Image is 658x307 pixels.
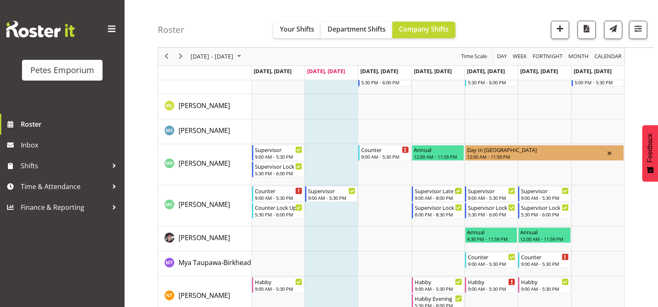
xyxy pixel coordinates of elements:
[321,22,392,38] button: Department Shifts
[531,52,564,62] button: Fortnight
[412,145,464,161] div: Melanie Richardson"s event - Annual Begin From Thursday, August 21, 2025 at 12:00:00 AM GMT+12:00...
[465,227,517,243] div: Michelle Whale"s event - Annual Begin From Friday, August 22, 2025 at 4:30:00 PM GMT+12:00 Ends A...
[468,194,515,201] div: 9:00 AM - 5:30 PM
[252,162,304,177] div: Melanie Richardson"s event - Supervisor Lock Up Begin From Monday, August 18, 2025 at 5:30:00 PM ...
[415,211,462,218] div: 8:00 PM - 8:30 PM
[642,125,658,182] button: Feedback - Show survey
[399,25,449,34] span: Company Shifts
[361,79,408,86] div: 5:30 PM - 6:00 PM
[518,203,570,219] div: Melissa Cowen"s event - Supervisor Lock Up Begin From Saturday, August 23, 2025 at 5:30:00 PM GMT...
[280,25,314,34] span: Your Shifts
[629,21,647,39] button: Filter Shifts
[465,186,517,202] div: Melissa Cowen"s event - Supervisor Begin From Friday, August 22, 2025 at 9:00:00 AM GMT+12:00 End...
[175,52,186,62] button: Next
[161,52,172,62] button: Previous
[361,145,408,154] div: Counter
[414,145,462,154] div: Annual
[460,52,488,62] span: Time Scale
[21,160,108,172] span: Shifts
[179,101,230,111] a: [PERSON_NAME]
[567,52,590,62] button: Timeline Month
[511,52,528,62] button: Timeline Week
[361,153,408,160] div: 9:00 AM - 5:30 PM
[255,187,302,195] div: Counter
[190,52,234,62] span: [DATE] - [DATE]
[521,278,568,286] div: Habby
[21,139,120,151] span: Inbox
[467,228,515,236] div: Annual
[468,285,515,292] div: 9:00 AM - 5:30 PM
[593,52,623,62] button: Month
[179,233,230,242] span: [PERSON_NAME]
[308,187,355,195] div: Supervisor
[468,211,515,218] div: 5:30 PM - 6:00 PM
[414,153,462,160] div: 12:00 AM - 11:59 PM
[415,285,462,292] div: 9:00 AM - 5:30 PM
[520,236,568,242] div: 12:00 AM - 11:59 PM
[392,22,455,38] button: Company Shifts
[179,258,251,268] a: Mya Taupawa-Birkhead
[179,233,230,243] a: [PERSON_NAME]
[158,226,252,251] td: Michelle Whale resource
[415,278,462,286] div: Habby
[21,118,120,130] span: Roster
[575,79,622,86] div: 5:00 PM - 5:30 PM
[521,260,568,267] div: 9:00 AM - 5:30 PM
[308,194,355,201] div: 9:00 AM - 5:30 PM
[518,227,570,243] div: Michelle Whale"s event - Annual Begin From Saturday, August 23, 2025 at 12:00:00 AM GMT+12:00 End...
[521,203,568,211] div: Supervisor Lock Up
[328,25,386,34] span: Department Shifts
[414,67,452,75] span: [DATE], [DATE]
[567,52,590,62] span: Month
[518,252,570,268] div: Mya Taupawa-Birkhead"s event - Counter Begin From Saturday, August 23, 2025 at 9:00:00 AM GMT+12:...
[159,48,174,65] div: previous period
[468,260,515,267] div: 9:00 AM - 5:30 PM
[468,203,515,211] div: Supervisor Lock Up
[255,162,302,170] div: Supervisor Lock Up
[255,211,302,218] div: 5:30 PM - 6:00 PM
[255,203,302,211] div: Counter Lock Up
[468,278,515,286] div: Habby
[532,52,563,62] span: Fortnight
[521,194,568,201] div: 9:00 AM - 5:30 PM
[360,67,398,75] span: [DATE], [DATE]
[551,21,569,39] button: Add a new shift
[467,67,505,75] span: [DATE], [DATE]
[415,194,462,201] div: 9:00 AM - 8:00 PM
[604,21,622,39] button: Send a list of all shifts for the selected filtered period to all rostered employees.
[158,119,252,144] td: Maureen Sellwood resource
[255,145,302,154] div: Supervisor
[415,203,462,211] div: Supervisor Lock Up
[415,187,462,195] div: Supervisor Late Shift
[21,201,108,214] span: Finance & Reporting
[412,277,464,293] div: Nicole Thomson"s event - Habby Begin From Thursday, August 21, 2025 at 9:00:00 AM GMT+12:00 Ends ...
[521,187,568,195] div: Supervisor
[179,200,230,209] span: [PERSON_NAME]
[465,203,517,219] div: Melissa Cowen"s event - Supervisor Lock Up Begin From Friday, August 22, 2025 at 5:30:00 PM GMT+1...
[412,203,464,219] div: Melissa Cowen"s event - Supervisor Lock Up Begin From Thursday, August 21, 2025 at 8:00:00 PM GMT...
[255,285,302,292] div: 9:00 AM - 5:30 PM
[179,159,230,168] span: [PERSON_NAME]
[465,277,517,293] div: Nicole Thomson"s event - Habby Begin From Friday, August 22, 2025 at 9:00:00 AM GMT+12:00 Ends At...
[412,186,464,202] div: Melissa Cowen"s event - Supervisor Late Shift Begin From Thursday, August 21, 2025 at 9:00:00 AM ...
[30,64,94,76] div: Petes Emporium
[465,145,624,161] div: Melanie Richardson"s event - Day In Lieu Begin From Friday, August 22, 2025 at 12:00:00 AM GMT+12...
[467,145,607,154] div: Day In [GEOGRAPHIC_DATA]
[468,187,515,195] div: Supervisor
[574,67,612,75] span: [DATE], [DATE]
[518,186,570,202] div: Melissa Cowen"s event - Supervisor Begin From Saturday, August 23, 2025 at 9:00:00 AM GMT+12:00 E...
[254,67,291,75] span: [DATE], [DATE]
[415,294,462,302] div: Habby Evening
[521,253,568,261] div: Counter
[255,278,302,286] div: Habby
[21,180,108,193] span: Time & Attendance
[179,125,230,135] a: [PERSON_NAME]
[179,101,230,110] span: [PERSON_NAME]
[179,258,251,267] span: Mya Taupawa-Birkhead
[179,290,230,300] a: [PERSON_NAME]
[252,277,304,293] div: Nicole Thomson"s event - Habby Begin From Monday, August 18, 2025 at 9:00:00 AM GMT+12:00 Ends At...
[467,236,515,242] div: 4:30 PM - 11:59 PM
[188,48,246,65] div: August 18 - 24, 2025
[467,153,607,160] div: 12:00 AM - 11:59 PM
